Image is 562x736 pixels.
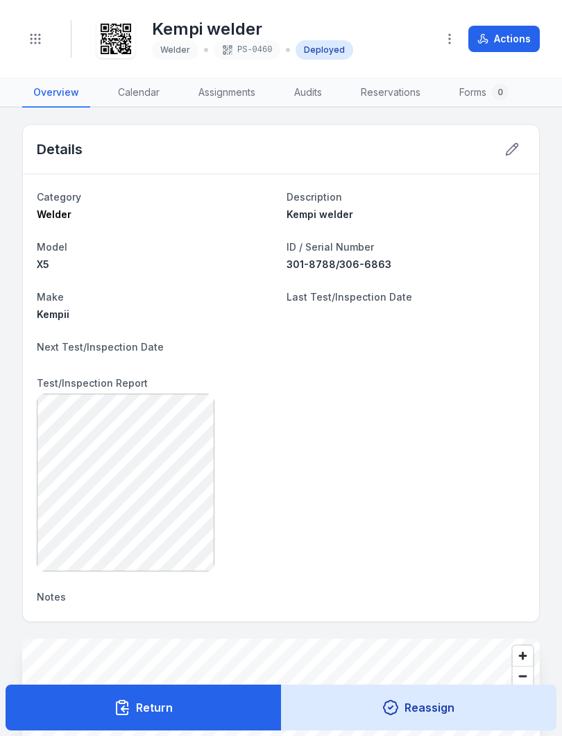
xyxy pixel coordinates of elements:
a: Forms0 [448,78,520,108]
span: Make [37,291,64,303]
span: Kempi welder [287,208,353,220]
a: Audits [283,78,333,108]
span: Kempii [37,308,69,320]
span: 301-8788/306-6863 [287,258,391,270]
span: Description [287,191,342,203]
span: Model [37,241,67,253]
button: Return [6,685,282,730]
span: X5 [37,258,49,270]
button: Actions [468,26,540,52]
a: Reservations [350,78,432,108]
a: Overview [22,78,90,108]
a: Assignments [187,78,266,108]
div: Deployed [296,40,353,60]
button: Zoom in [513,646,533,666]
div: PS-0460 [214,40,280,60]
h2: Details [37,140,83,159]
span: Category [37,191,81,203]
span: Last Test/Inspection Date [287,291,412,303]
span: Test/Inspection Report [37,377,148,389]
span: Welder [37,208,71,220]
button: Toggle navigation [22,26,49,52]
button: Reassign [281,685,557,730]
div: 0 [492,84,509,101]
span: Notes [37,591,66,603]
button: Zoom out [513,666,533,686]
span: Welder [160,44,190,55]
h1: Kempi welder [152,18,353,40]
span: Next Test/Inspection Date [37,341,164,353]
span: ID / Serial Number [287,241,374,253]
a: Calendar [107,78,171,108]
